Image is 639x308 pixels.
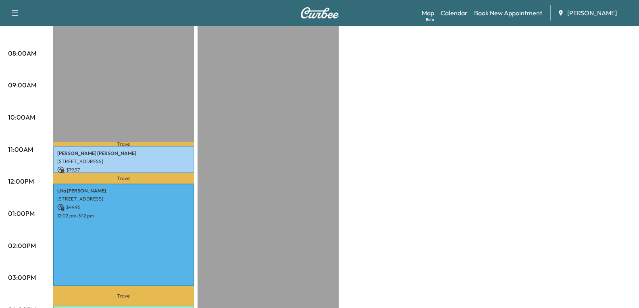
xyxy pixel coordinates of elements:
[53,286,194,305] p: Travel
[422,8,434,18] a: MapBeta
[57,213,190,219] p: 12:02 pm - 3:12 pm
[8,112,35,122] p: 10:00AM
[8,241,36,250] p: 02:00PM
[8,273,36,282] p: 03:00PM
[53,173,194,184] p: Travel
[8,209,35,218] p: 01:00PM
[57,166,190,174] p: $ 79.97
[567,8,617,18] span: [PERSON_NAME]
[57,150,190,157] p: [PERSON_NAME] [PERSON_NAME]
[441,8,468,18] a: Calendar
[8,145,33,154] p: 11:00AM
[57,196,190,202] p: [STREET_ADDRESS]
[426,17,434,23] div: Beta
[474,8,542,18] a: Book New Appointment
[57,158,190,165] p: [STREET_ADDRESS]
[300,7,339,19] img: Curbee Logo
[8,176,34,186] p: 12:00PM
[57,204,190,211] p: $ 49.95
[53,142,194,146] p: Travel
[8,80,36,90] p: 09:00AM
[57,188,190,194] p: Lita [PERSON_NAME]
[8,48,36,58] p: 08:00AM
